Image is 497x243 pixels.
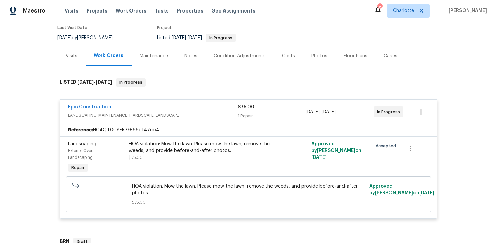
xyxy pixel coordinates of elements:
span: Work Orders [116,7,146,14]
span: In Progress [207,36,235,40]
span: [DATE] [306,110,320,114]
span: In Progress [377,108,403,115]
div: 1 Repair [238,113,306,119]
span: $75.00 [132,199,365,206]
span: Charlotte [393,7,414,14]
div: 85 [377,4,382,11]
div: LISTED [DATE]-[DATE]In Progress [57,72,440,93]
span: [DATE] [188,35,202,40]
div: HOA violation: Mow the lawn. Please mow the lawn, remove the weeds, and provide before-and-after ... [129,141,277,154]
span: Maestro [23,7,45,14]
span: Landscaping [68,142,96,146]
span: [DATE] [322,110,336,114]
span: Geo Assignments [211,7,255,14]
a: Epic Construction [68,105,111,110]
span: Visits [65,7,78,14]
div: Floor Plans [344,53,368,59]
div: Condition Adjustments [214,53,266,59]
span: Project [157,26,172,30]
div: Visits [66,53,77,59]
span: Last Visit Date [57,26,87,30]
span: Exterior Overall - Landscaping [68,149,99,160]
span: $75.00 [238,105,254,110]
span: LANDSCAPING_MAINTENANCE, HARDSCAPE_LANDSCAPE [68,112,238,119]
span: Approved by [PERSON_NAME] on [311,142,361,160]
span: Accepted [376,143,399,149]
div: Costs [282,53,295,59]
span: Repair [69,164,87,171]
div: Notes [184,53,197,59]
span: - [77,80,112,84]
span: Approved by [PERSON_NAME] on [369,184,434,195]
div: Photos [311,53,327,59]
span: In Progress [117,79,145,86]
div: Cases [384,53,397,59]
div: by [PERSON_NAME] [57,34,121,42]
div: Work Orders [94,52,123,59]
div: NC4QT008FR79-66b147eb4 [60,124,437,136]
span: [DATE] [311,155,327,160]
span: [DATE] [57,35,72,40]
div: Maintenance [140,53,168,59]
b: Reference: [68,127,93,133]
span: HOA violation: Mow the lawn. Please mow the lawn, remove the weeds, and provide before-and-after ... [132,183,365,196]
span: [DATE] [419,191,434,195]
span: Tasks [155,8,169,13]
span: $75.00 [129,155,143,160]
span: Listed [157,35,236,40]
span: [DATE] [77,80,94,84]
span: - [306,108,336,115]
span: Projects [87,7,108,14]
span: - [172,35,202,40]
span: [PERSON_NAME] [446,7,487,14]
span: [DATE] [96,80,112,84]
h6: LISTED [60,78,112,87]
span: Properties [177,7,203,14]
span: [DATE] [172,35,186,40]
